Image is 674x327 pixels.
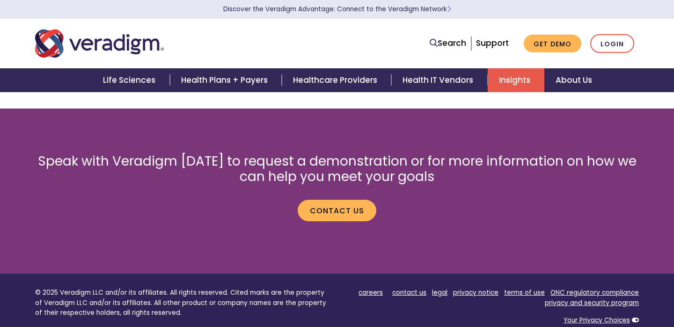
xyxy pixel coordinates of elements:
a: Life Sciences [92,68,169,92]
a: Search [430,37,466,50]
a: Login [590,34,634,53]
a: Your Privacy Choices [564,316,630,325]
a: ONC regulatory compliance [550,288,639,297]
a: Insights [488,68,544,92]
a: privacy notice [453,288,498,297]
h2: Speak with Veradigm [DATE] to request a demonstration or for more information on how we can help ... [35,153,639,185]
a: Support [476,37,509,49]
a: Health IT Vendors [391,68,487,92]
a: privacy and security program [545,298,639,307]
p: © 2025 Veradigm LLC and/or its affiliates. All rights reserved. Cited marks are the property of V... [35,288,330,318]
span: Learn More [447,5,451,14]
a: Get Demo [524,35,581,53]
a: contact us [392,288,426,297]
img: Veradigm logo [35,28,164,59]
a: Discover the Veradigm Advantage: Connect to the Veradigm NetworkLearn More [223,5,451,14]
a: careers [359,288,383,297]
a: Contact us [298,200,376,221]
a: About Us [544,68,603,92]
a: Health Plans + Payers [170,68,282,92]
a: terms of use [504,288,545,297]
a: legal [432,288,447,297]
a: Healthcare Providers [282,68,391,92]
